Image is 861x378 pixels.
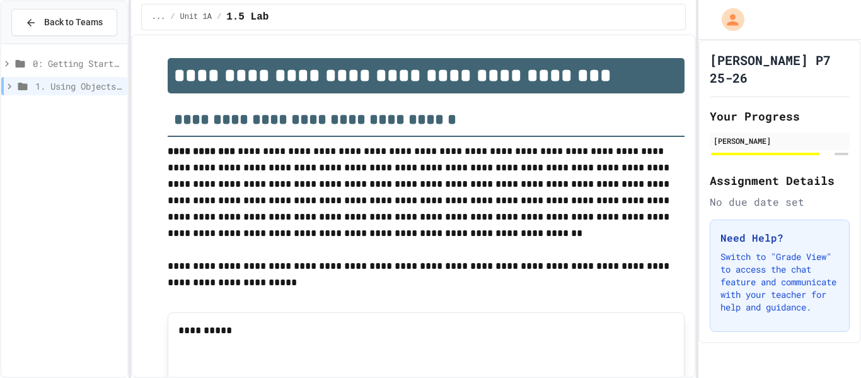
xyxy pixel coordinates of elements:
span: Unit 1A [180,12,212,22]
iframe: chat widget [808,328,848,365]
h2: Assignment Details [710,172,850,189]
span: / [170,12,175,22]
h1: [PERSON_NAME] P7 25-26 [710,51,850,86]
p: Switch to "Grade View" to access the chat feature and communicate with your teacher for help and ... [720,251,839,314]
iframe: chat widget [756,273,848,326]
div: [PERSON_NAME] [714,135,846,146]
div: No due date set [710,194,850,210]
h3: Need Help? [720,230,839,245]
span: Back to Teams [44,16,103,29]
button: Back to Teams [11,9,117,36]
span: 0: Getting Started [33,57,122,70]
span: 1.5 Lab [226,9,269,25]
span: / [217,12,221,22]
div: My Account [708,5,748,34]
span: 1. Using Objects and Methods [35,80,122,93]
span: ... [152,12,166,22]
h2: Your Progress [710,107,850,125]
